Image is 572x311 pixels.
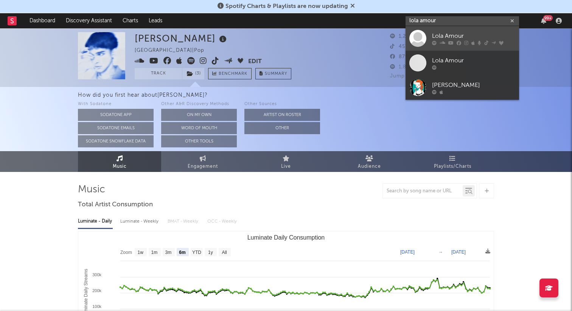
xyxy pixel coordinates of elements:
[248,57,262,67] button: Edit
[188,162,218,171] span: Engagement
[182,68,204,79] button: (3)
[165,250,172,255] text: 3m
[61,13,117,28] a: Discovery Assistant
[222,250,227,255] text: All
[78,91,572,100] div: How did you first hear about [PERSON_NAME] ?
[225,3,348,9] span: Spotify Charts & Playlists are now updating
[179,250,185,255] text: 6m
[247,234,325,241] text: Luminate Daily Consumption
[406,16,519,26] input: Search for artists
[219,70,247,79] span: Benchmark
[390,54,420,59] span: 879,000
[328,151,411,172] a: Audience
[113,162,127,171] span: Music
[383,188,463,194] input: Search by song name or URL
[138,250,144,255] text: 1w
[78,135,154,147] button: Sodatone Snowflake Data
[78,151,161,172] a: Music
[135,46,213,55] div: [GEOGRAPHIC_DATA] | Pop
[350,3,355,9] span: Dismiss
[117,13,143,28] a: Charts
[78,122,154,134] button: Sodatone Emails
[192,250,201,255] text: YTD
[161,109,237,121] button: On My Own
[451,249,466,255] text: [DATE]
[406,26,519,51] a: Lola Amour
[161,100,237,109] div: Other A&R Discovery Methods
[390,74,435,79] span: Jump Score: 59.9
[255,68,291,79] button: Summary
[265,72,287,76] span: Summary
[390,34,423,39] span: 1,251,565
[78,215,113,228] div: Luminate - Daily
[541,18,546,24] button: 99+
[182,68,205,79] span: ( 3 )
[78,100,154,109] div: With Sodatone
[135,68,182,79] button: Track
[143,13,168,28] a: Leads
[244,122,320,134] button: Other
[208,250,213,255] text: 1y
[432,56,515,65] div: Lola Amour
[161,151,244,172] a: Engagement
[358,162,381,171] span: Audience
[92,288,101,293] text: 200k
[543,15,553,21] div: 99 +
[92,304,101,309] text: 100k
[406,75,519,100] a: [PERSON_NAME]
[438,249,443,255] text: →
[120,250,132,255] text: Zoom
[244,100,320,109] div: Other Sources
[244,109,320,121] button: Artist on Roster
[406,51,519,75] a: Lola Amour
[208,68,252,79] a: Benchmark
[161,122,237,134] button: Word Of Mouth
[390,65,471,70] span: 1,866,968 Monthly Listeners
[161,135,237,147] button: Other Tools
[432,31,515,40] div: Lola Amour
[281,162,291,171] span: Live
[24,13,61,28] a: Dashboard
[432,80,515,90] div: [PERSON_NAME]
[151,250,158,255] text: 1m
[434,162,471,171] span: Playlists/Charts
[244,151,328,172] a: Live
[78,200,153,209] span: Total Artist Consumption
[78,109,154,121] button: Sodatone App
[400,249,415,255] text: [DATE]
[411,151,494,172] a: Playlists/Charts
[92,272,101,277] text: 300k
[390,44,420,49] span: 457,900
[120,215,160,228] div: Luminate - Weekly
[135,32,228,45] div: [PERSON_NAME]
